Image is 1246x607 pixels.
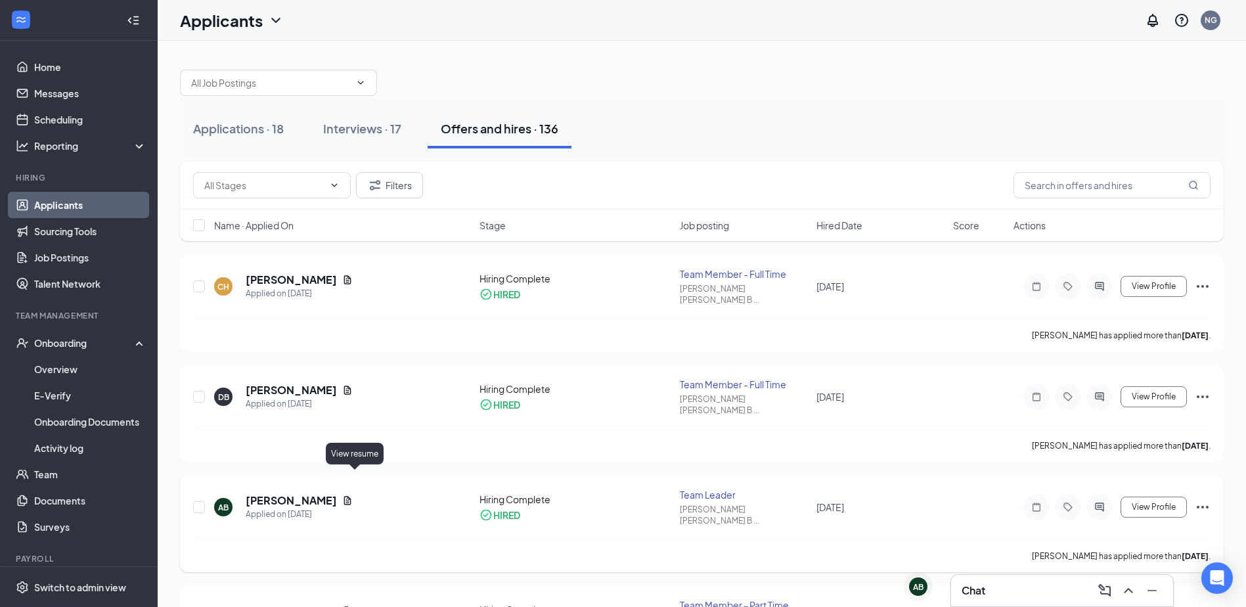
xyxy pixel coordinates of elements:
[1013,172,1211,198] input: Search in offers and hires
[326,443,384,464] div: View resume
[1182,551,1209,561] b: [DATE]
[1097,583,1113,598] svg: ComposeMessage
[1121,276,1187,297] button: View Profile
[34,54,146,80] a: Home
[268,12,284,28] svg: ChevronDown
[34,271,146,297] a: Talent Network
[1092,392,1107,402] svg: ActiveChat
[218,502,229,513] div: AB
[1201,562,1233,594] div: Open Intercom Messenger
[479,272,673,285] div: Hiring Complete
[479,288,493,301] svg: CheckmarkCircle
[493,398,520,411] div: HIRED
[1092,281,1107,292] svg: ActiveChat
[356,172,423,198] button: Filter Filters
[493,508,520,522] div: HIRED
[329,180,340,191] svg: ChevronDown
[479,493,673,506] div: Hiring Complete
[1121,583,1136,598] svg: ChevronUp
[1195,389,1211,405] svg: Ellipses
[191,76,350,90] input: All Job Postings
[34,192,146,218] a: Applicants
[1121,497,1187,518] button: View Profile
[1029,502,1044,512] svg: Note
[193,120,284,137] div: Applications · 18
[16,336,29,349] svg: UserCheck
[246,508,353,521] div: Applied on [DATE]
[962,583,985,598] h3: Chat
[14,13,28,26] svg: WorkstreamLogo
[218,392,229,403] div: DB
[680,219,729,232] span: Job posting
[1195,499,1211,515] svg: Ellipses
[816,219,862,232] span: Hired Date
[479,508,493,522] svg: CheckmarkCircle
[34,218,146,244] a: Sourcing Tools
[246,397,353,411] div: Applied on [DATE]
[680,283,809,305] div: [PERSON_NAME] [PERSON_NAME] B ...
[1032,330,1211,341] p: [PERSON_NAME] has applied more than .
[680,378,809,391] div: Team Member - Full Time
[367,177,383,193] svg: Filter
[1032,440,1211,451] p: [PERSON_NAME] has applied more than .
[34,244,146,271] a: Job Postings
[680,267,809,281] div: Team Member - Full Time
[16,553,144,564] div: Payroll
[1144,583,1160,598] svg: Minimize
[323,120,401,137] div: Interviews · 17
[34,461,146,487] a: Team
[342,275,353,285] svg: Document
[1132,392,1176,401] span: View Profile
[34,382,146,409] a: E-Verify
[34,106,146,133] a: Scheduling
[34,409,146,435] a: Onboarding Documents
[34,514,146,540] a: Surveys
[1060,502,1076,512] svg: Tag
[342,385,353,395] svg: Document
[680,504,809,526] div: [PERSON_NAME] [PERSON_NAME] B ...
[479,398,493,411] svg: CheckmarkCircle
[493,288,520,301] div: HIRED
[34,336,135,349] div: Onboarding
[1132,503,1176,512] span: View Profile
[816,391,844,403] span: [DATE]
[1013,219,1046,232] span: Actions
[479,219,506,232] span: Stage
[204,178,324,192] input: All Stages
[1182,441,1209,451] b: [DATE]
[342,495,353,506] svg: Document
[246,383,337,397] h5: [PERSON_NAME]
[16,310,144,321] div: Team Management
[34,356,146,382] a: Overview
[1182,330,1209,340] b: [DATE]
[34,435,146,461] a: Activity log
[1032,551,1211,562] p: [PERSON_NAME] has applied more than .
[816,281,844,292] span: [DATE]
[217,281,229,292] div: CH
[16,139,29,152] svg: Analysis
[913,581,923,593] div: AB
[355,78,366,88] svg: ChevronDown
[34,139,147,152] div: Reporting
[34,487,146,514] a: Documents
[953,219,979,232] span: Score
[1174,12,1190,28] svg: QuestionInfo
[214,219,294,232] span: Name · Applied On
[246,287,353,300] div: Applied on [DATE]
[1132,282,1176,291] span: View Profile
[479,382,673,395] div: Hiring Complete
[1029,281,1044,292] svg: Note
[680,488,809,501] div: Team Leader
[246,493,337,508] h5: [PERSON_NAME]
[246,273,337,287] h5: [PERSON_NAME]
[1118,580,1139,601] button: ChevronUp
[1060,281,1076,292] svg: Tag
[1060,392,1076,402] svg: Tag
[1092,502,1107,512] svg: ActiveChat
[1145,12,1161,28] svg: Notifications
[441,120,558,137] div: Offers and hires · 136
[34,581,126,594] div: Switch to admin view
[127,14,140,27] svg: Collapse
[1142,580,1163,601] button: Minimize
[1094,580,1115,601] button: ComposeMessage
